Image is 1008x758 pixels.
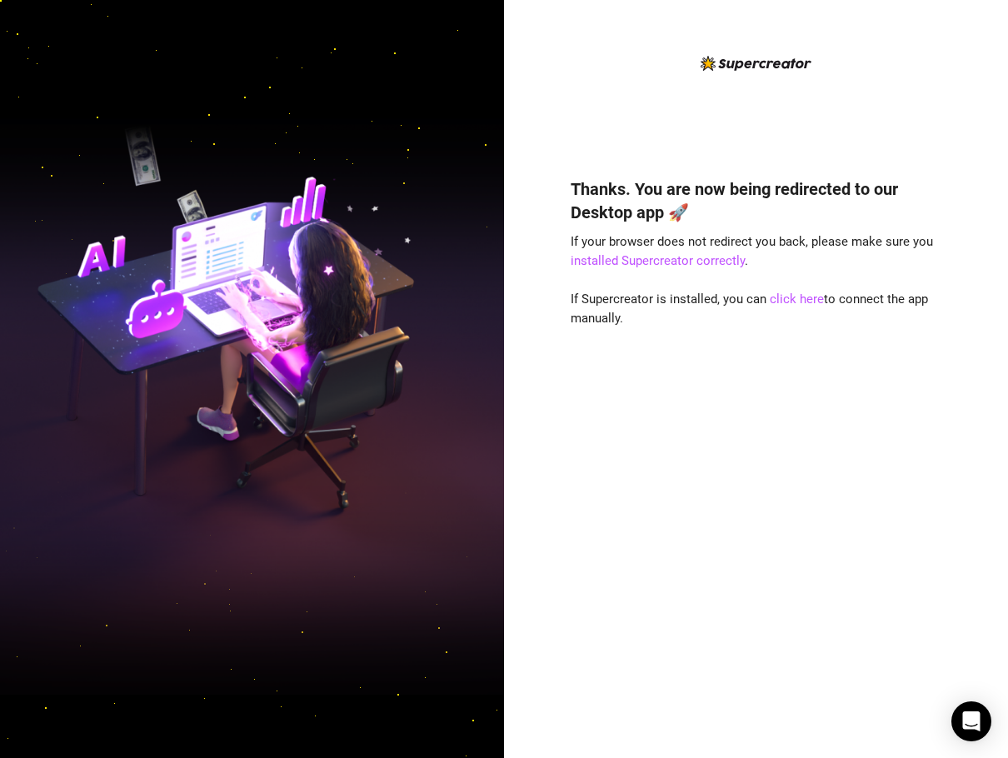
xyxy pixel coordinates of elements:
span: If Supercreator is installed, you can to connect the app manually. [571,292,928,327]
span: If your browser does not redirect you back, please make sure you . [571,234,933,269]
a: installed Supercreator correctly [571,253,745,268]
h4: Thanks. You are now being redirected to our Desktop app 🚀 [571,177,942,224]
img: logo-BBDzfeDw.svg [701,56,811,71]
div: Open Intercom Messenger [951,701,991,741]
a: click here [770,292,824,307]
